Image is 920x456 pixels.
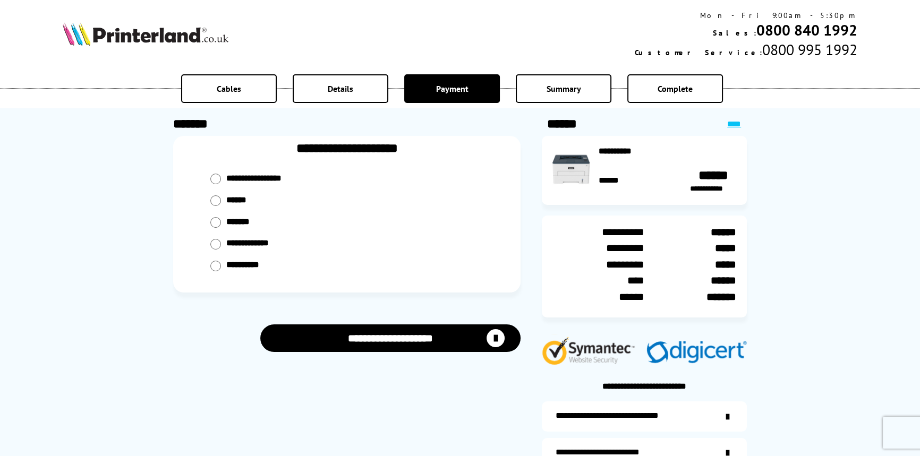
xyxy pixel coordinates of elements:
[756,20,857,40] a: 0800 840 1992
[658,83,693,94] span: Complete
[63,22,228,46] img: Printerland Logo
[217,83,241,94] span: Cables
[635,11,857,20] div: Mon - Fri 9:00am - 5:30pm
[762,40,857,59] span: 0800 995 1992
[328,83,353,94] span: Details
[436,83,468,94] span: Payment
[713,28,756,38] span: Sales:
[547,83,581,94] span: Summary
[635,48,762,57] span: Customer Service:
[542,401,747,432] a: additional-ink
